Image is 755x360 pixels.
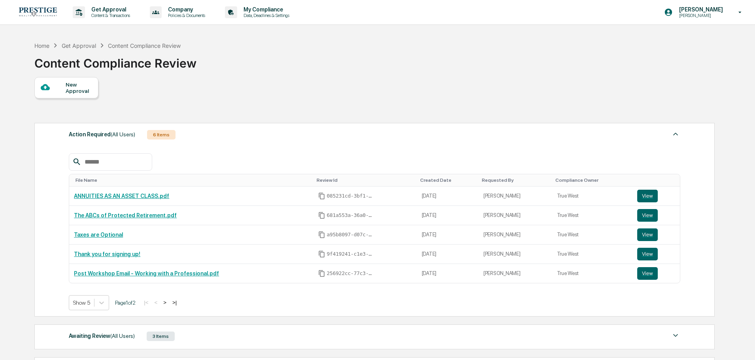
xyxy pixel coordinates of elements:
[74,212,177,219] a: The ABCs of Protected Retirement.pdf
[317,177,414,183] div: Toggle SortBy
[327,212,374,219] span: 681a553a-36a0-440c-bc71-c511afe4472e
[62,42,96,49] div: Get Approval
[639,177,677,183] div: Toggle SortBy
[420,177,476,183] div: Toggle SortBy
[671,129,680,139] img: caret
[318,212,325,219] span: Copy Id
[152,299,160,306] button: <
[637,209,675,222] a: View
[482,177,549,183] div: Toggle SortBy
[327,251,374,257] span: 9f419241-c1e3-49c2-997d-d46bd0652bc5
[417,264,479,283] td: [DATE]
[327,193,374,199] span: 085231cd-3bf1-49cd-8edf-8e5c63198b44
[34,50,196,70] div: Content Compliance Review
[637,267,675,280] a: View
[479,264,552,283] td: [PERSON_NAME]
[19,8,57,17] img: logo
[637,209,658,222] button: View
[69,331,135,341] div: Awaiting Review
[162,13,209,18] p: Policies & Documents
[671,331,680,340] img: caret
[637,228,675,241] a: View
[110,333,135,339] span: (All Users)
[637,248,658,260] button: View
[479,225,552,245] td: [PERSON_NAME]
[142,299,151,306] button: |<
[75,177,310,183] div: Toggle SortBy
[637,267,658,280] button: View
[479,206,552,225] td: [PERSON_NAME]
[327,270,374,277] span: 256922cc-77c3-4945-a205-11fcfdbfd03b
[552,245,633,264] td: True West
[730,334,751,355] iframe: Open customer support
[162,6,209,13] p: Company
[34,42,49,49] div: Home
[552,225,633,245] td: True West
[318,251,325,258] span: Copy Id
[74,232,123,238] a: Taxes are Optional
[673,6,727,13] p: [PERSON_NAME]
[417,225,479,245] td: [DATE]
[237,6,293,13] p: My Compliance
[417,245,479,264] td: [DATE]
[637,228,658,241] button: View
[85,6,134,13] p: Get Approval
[237,13,293,18] p: Data, Deadlines & Settings
[108,42,181,49] div: Content Compliance Review
[170,299,179,306] button: >|
[637,248,675,260] a: View
[637,190,675,202] a: View
[66,81,92,94] div: New Approval
[111,131,135,138] span: (All Users)
[555,177,630,183] div: Toggle SortBy
[552,264,633,283] td: True West
[161,299,169,306] button: >
[327,232,374,238] span: a95b8097-d07c-4bbc-8bc9-c6666d58090a
[318,192,325,200] span: Copy Id
[85,13,134,18] p: Content & Transactions
[552,206,633,225] td: True West
[479,245,552,264] td: [PERSON_NAME]
[74,193,169,199] a: ANNUITIES AS AN ASSET CLASS.pdf
[69,129,135,139] div: Action Required
[417,206,479,225] td: [DATE]
[318,231,325,238] span: Copy Id
[417,187,479,206] td: [DATE]
[318,270,325,277] span: Copy Id
[147,332,175,341] div: 3 Items
[673,13,727,18] p: [PERSON_NAME]
[637,190,658,202] button: View
[74,270,219,277] a: Post Workshop Email - Working with a Professional.pdf
[147,130,176,139] div: 6 Items
[552,187,633,206] td: True West
[115,300,136,306] span: Page 1 of 2
[479,187,552,206] td: [PERSON_NAME]
[74,251,140,257] a: Thank you for signing up!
